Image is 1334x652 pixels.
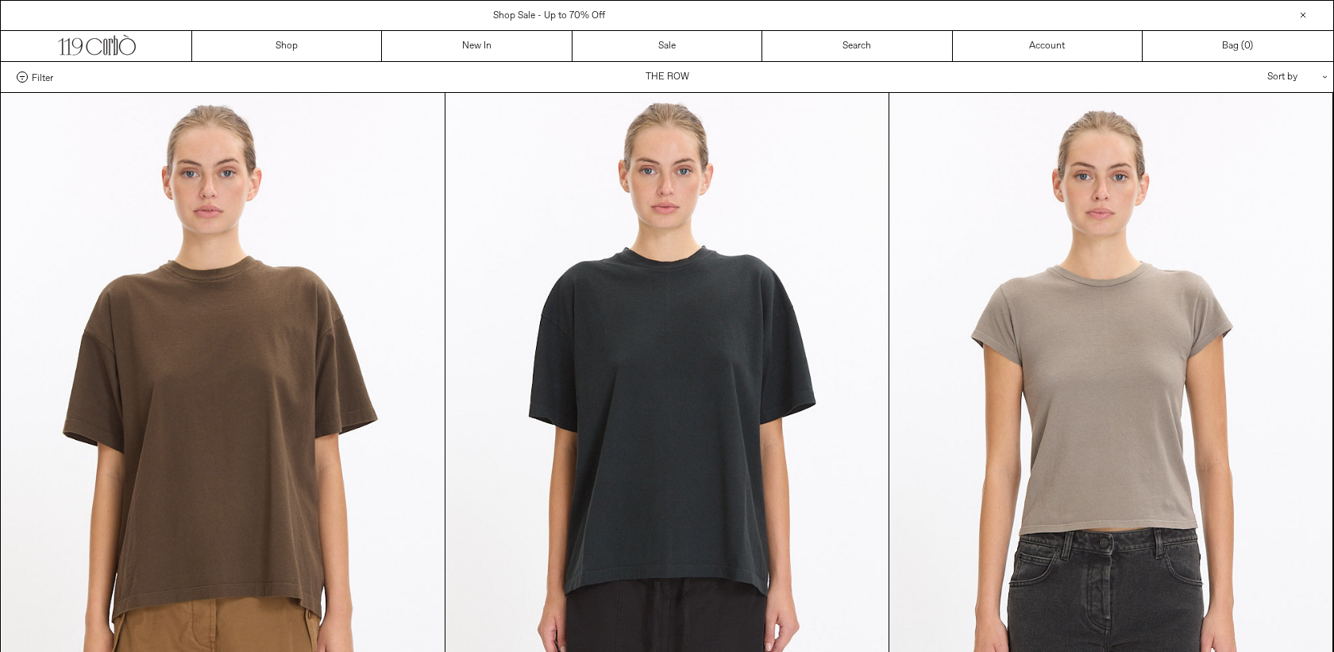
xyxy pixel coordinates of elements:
[1244,40,1250,52] span: 0
[762,31,952,61] a: Search
[1143,31,1332,61] a: Bag ()
[493,10,605,22] a: Shop Sale - Up to 70% Off
[192,31,382,61] a: Shop
[382,31,572,61] a: New In
[1244,39,1253,53] span: )
[1174,62,1317,92] div: Sort by
[32,71,53,83] span: Filter
[953,31,1143,61] a: Account
[573,31,762,61] a: Sale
